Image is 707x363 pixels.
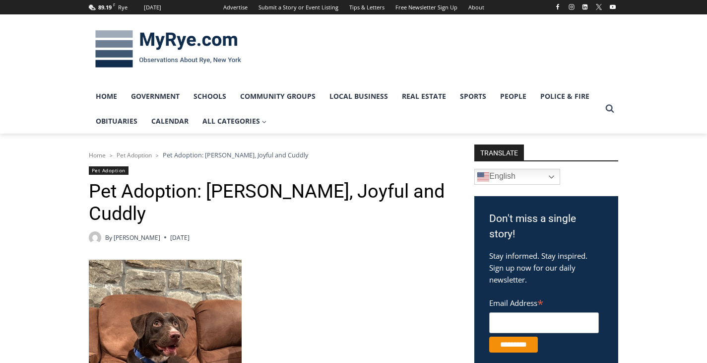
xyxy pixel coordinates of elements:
[89,180,449,225] h1: Pet Adoption: [PERSON_NAME], Joyful and Cuddly
[110,152,113,159] span: >
[607,1,619,13] a: YouTube
[163,150,308,159] span: Pet Adoption: [PERSON_NAME], Joyful and Cuddly
[117,151,152,159] a: Pet Adoption
[477,171,489,183] img: en
[156,152,159,159] span: >
[195,109,274,134] a: All Categories
[533,84,596,109] a: Police & Fire
[105,233,112,242] span: By
[187,84,233,109] a: Schools
[170,233,190,242] time: [DATE]
[489,211,603,242] h3: Don't miss a single story!
[144,3,161,12] div: [DATE]
[566,1,578,13] a: Instagram
[601,100,619,118] button: View Search Form
[474,169,560,185] a: English
[552,1,564,13] a: Facebook
[89,150,449,160] nav: Breadcrumbs
[144,109,195,134] a: Calendar
[113,2,115,7] span: F
[89,231,101,244] a: Author image
[474,145,524,160] strong: TRANSLATE
[118,3,128,12] div: Rye
[89,84,601,134] nav: Primary Navigation
[579,1,591,13] a: Linkedin
[89,23,248,75] img: MyRye.com
[489,293,599,311] label: Email Address
[593,1,605,13] a: X
[89,151,106,159] a: Home
[114,233,160,242] a: [PERSON_NAME]
[98,3,112,11] span: 89.19
[202,116,267,127] span: All Categories
[395,84,453,109] a: Real Estate
[489,250,603,286] p: Stay informed. Stay inspired. Sign up now for our daily newsletter.
[124,84,187,109] a: Government
[89,109,144,134] a: Obituaries
[89,84,124,109] a: Home
[453,84,493,109] a: Sports
[322,84,395,109] a: Local Business
[89,166,129,175] a: Pet Adoption
[233,84,322,109] a: Community Groups
[493,84,533,109] a: People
